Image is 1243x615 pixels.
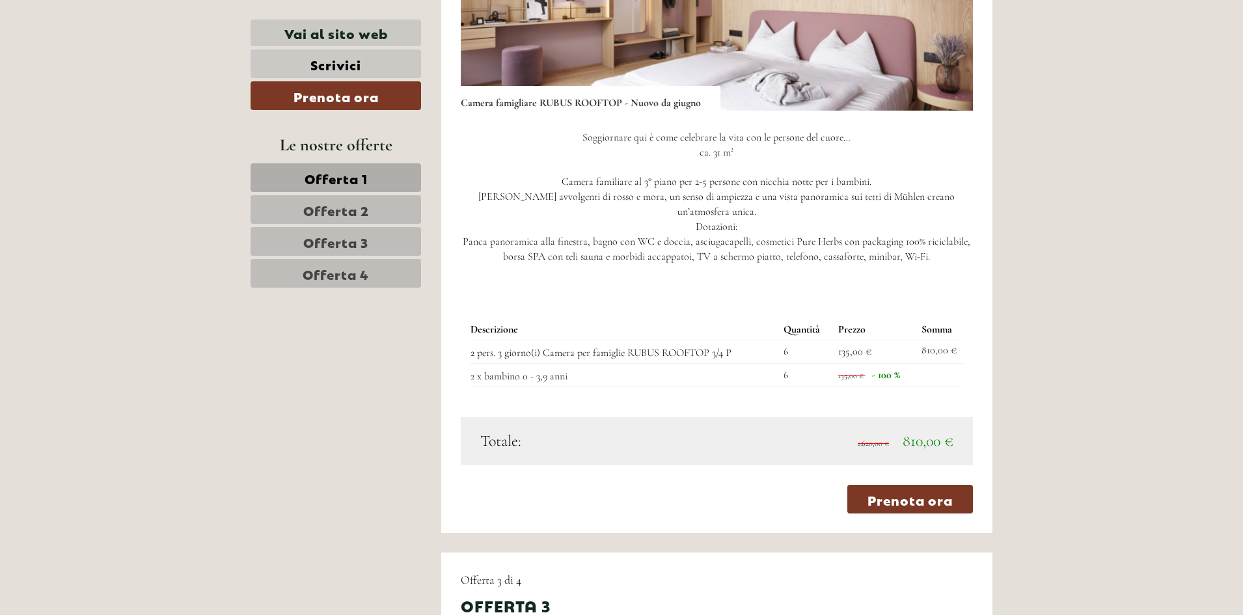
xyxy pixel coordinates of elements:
[303,264,369,282] span: Offerta 4
[10,35,180,75] div: Buon giorno, come possiamo aiutarla?
[872,368,900,381] span: - 100 %
[461,86,720,111] div: Camera famigliare RUBUS ROOFTOP - Nuovo da giugno
[847,485,973,513] a: Prenota ora
[903,431,953,450] span: 810,00 €
[778,340,832,364] td: 6
[251,133,421,157] div: Le nostre offerte
[471,430,717,452] div: Totale:
[303,200,369,219] span: Offerta 2
[778,364,832,387] td: 6
[251,49,421,78] a: Scrivici
[833,320,917,340] th: Prezzo
[436,337,513,366] button: Invia
[20,38,174,48] div: [GEOGRAPHIC_DATA]
[838,345,871,358] span: 135,00 €
[228,10,285,32] div: giovedì
[471,364,779,387] td: 2 x bambino 0 - 3,9 anni
[461,130,974,264] p: Soggiornare qui è come celebrare la vita con le persone del cuore… ca. 31 m² Camera familiare al ...
[305,169,368,187] span: Offerta 1
[471,320,779,340] th: Descrizione
[461,573,521,587] span: Offerta 3 di 4
[838,371,864,380] span: 135,00 €
[916,340,963,364] td: 810,00 €
[778,320,832,340] th: Quantità
[471,340,779,364] td: 2 pers. 3 giorno(i) Camera per famiglie RUBUS ROOFTOP 3/4 P
[303,232,368,251] span: Offerta 3
[916,320,963,340] th: Somma
[251,20,421,46] a: Vai al sito web
[858,439,889,448] span: 1.620,00 €
[20,63,174,72] small: 16:03
[251,81,421,110] a: Prenota ora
